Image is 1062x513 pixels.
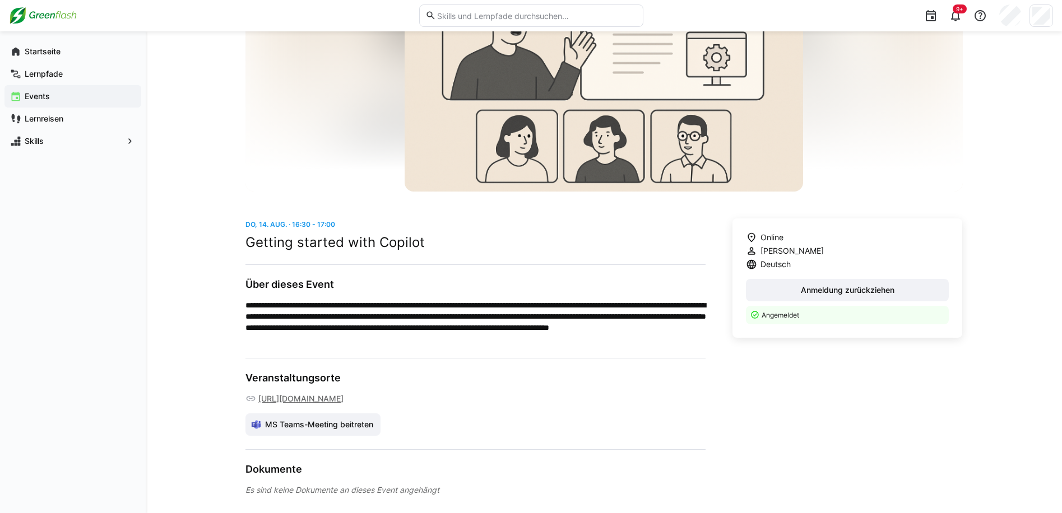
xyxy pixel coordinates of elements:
a: MS Teams-Meeting beitreten [245,413,381,436]
h3: Dokumente [245,463,706,475]
a: [URL][DOMAIN_NAME] [258,393,344,404]
span: [PERSON_NAME] [760,245,824,256]
h3: Über dieses Event [245,278,706,291]
span: 9+ [956,6,963,12]
input: Skills und Lernpfade durchsuchen… [436,11,637,21]
span: MS Teams-Meeting beitreten [263,419,375,430]
button: Anmeldung zurückziehen [746,279,949,301]
span: Anmeldung zurückziehen [799,285,896,296]
h3: Veranstaltungsorte [245,372,706,384]
span: Do, 14. Aug. · 16:30 - 17:00 [245,220,335,228]
p: Angemeldet [762,310,943,320]
span: Deutsch [760,259,791,270]
div: Es sind keine Dokumente an dieses Event angehängt [245,484,706,496]
h2: Getting started with Copilot [245,234,706,251]
span: Online [760,232,783,243]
